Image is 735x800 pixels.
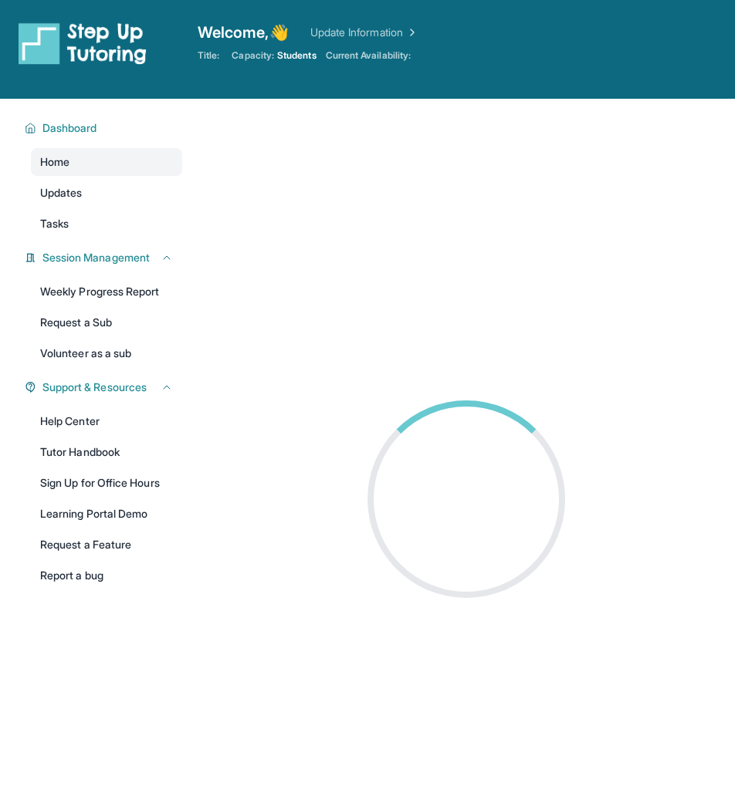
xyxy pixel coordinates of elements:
span: Title: [198,49,219,62]
span: Updates [40,185,83,201]
button: Session Management [36,250,173,265]
a: Request a Feature [31,531,182,559]
a: Home [31,148,182,176]
a: Help Center [31,407,182,435]
a: Tasks [31,210,182,238]
a: Report a bug [31,562,182,589]
span: Students [277,49,317,62]
span: Welcome, 👋 [198,22,289,43]
span: Tasks [40,216,69,231]
span: Session Management [42,250,150,265]
span: Dashboard [42,120,97,136]
a: Request a Sub [31,309,182,336]
a: Volunteer as a sub [31,339,182,367]
button: Dashboard [36,120,173,136]
a: Weekly Progress Report [31,278,182,305]
span: Support & Resources [42,380,147,395]
span: Home [40,154,69,170]
a: Updates [31,179,182,207]
img: logo [19,22,147,65]
a: Learning Portal Demo [31,500,182,528]
img: Chevron Right [403,25,418,40]
span: Current Availability: [326,49,411,62]
a: Tutor Handbook [31,438,182,466]
a: Update Information [310,25,418,40]
a: Sign Up for Office Hours [31,469,182,497]
span: Capacity: [232,49,274,62]
button: Support & Resources [36,380,173,395]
